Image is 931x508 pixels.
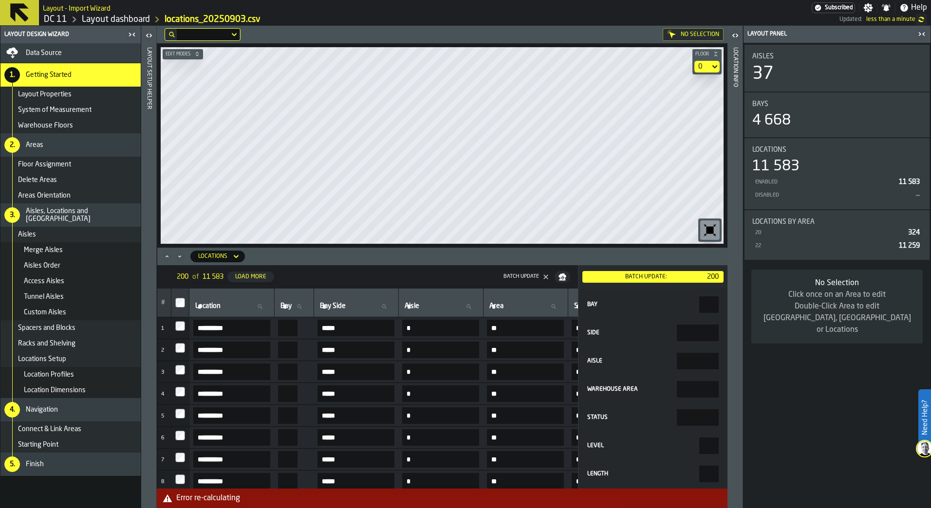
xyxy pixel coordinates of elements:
[402,451,479,468] label: input-value-
[0,336,141,351] li: menu Racks and Shelving
[44,14,67,25] a: link-to-/wh/i/2e91095d-d0fa-471d-87cf-b9f7f81665fc
[279,300,310,313] input: label
[572,429,603,446] label: input-value-
[278,407,298,424] input: 20-2-10911-locationBay 20-2-10911-locationBay
[193,342,270,358] input: input-value- input-value-
[487,385,564,402] label: input-value-
[317,407,394,424] label: input-value-
[899,242,920,249] span: 11 259
[402,407,479,424] label: input-value-
[175,365,185,375] label: InputCheckbox-label-react-aria310173916-:rp4i:
[24,246,63,254] span: Merge Aisles
[587,358,673,364] span: Aisle
[0,227,141,242] li: menu Aisles
[24,262,60,270] span: Aisles Order
[574,302,593,310] span: label
[572,407,603,424] input: input-value- input-value-
[317,429,394,446] label: input-value-
[161,414,164,419] span: 5
[317,320,394,336] label: input-value-
[18,231,36,238] span: Aisles
[859,3,877,13] label: button-toggle-Settings
[0,421,141,437] li: menu Connect & Link Areas
[198,253,227,260] div: DropdownMenuValue-locations
[165,14,261,25] a: link-to-/wh/i/2e91095d-d0fa-471d-87cf-b9f7f81665fc/import/layout/e7e1772b-3e81-434f-bba9-0cfe8eec...
[231,273,270,280] div: Load More
[677,409,719,426] input: input-value-Status input-value-Status
[0,382,141,398] li: menu Location Dimensions
[487,451,564,468] label: input-value-
[317,320,394,336] input: input-value- input-value-
[487,451,564,468] input: input-value- input-value-
[0,157,141,172] li: menu Floor Assignment
[487,473,564,490] input: input-value- input-value-
[0,453,141,476] li: menu Finish
[175,387,185,397] input: InputCheckbox-label-react-aria310173916-:rp5j:
[911,2,927,14] span: Help
[175,343,185,353] input: InputCheckbox-label-react-aria310173916-:rp3h:
[555,271,570,283] button: button-
[175,453,185,462] input: InputCheckbox-label-react-aria310173916-:rp8m:
[402,342,479,358] label: input-value-
[706,273,720,281] tag: 200
[193,385,270,402] input: input-value- input-value-
[193,451,270,468] input: input-value- input-value-
[572,429,603,446] input: input-value- input-value-
[728,28,742,45] label: button-toggle-Open
[18,91,72,98] span: Layout Properties
[24,308,66,316] span: Custom Aisles
[402,473,479,490] input: input-value- input-value-
[699,437,719,454] input: locationLevel locationLevel
[402,385,479,402] label: input-value-
[164,52,192,57] span: Edit Modes
[4,207,20,223] div: 3.
[0,102,141,118] li: menu System of Measurement
[752,239,922,252] div: StatList-item-22
[82,14,150,25] a: link-to-/wh/i/2e91095d-d0fa-471d-87cf-b9f7f81665fc/designer
[587,329,673,336] span: Side
[487,320,564,336] label: input-value-
[752,226,922,239] div: StatList-item-20
[586,353,720,369] label: input-value-Aisle
[582,271,724,283] button: button-Batch Update:
[161,457,164,463] span: 7
[26,141,43,149] span: Areas
[586,466,720,482] label: locationLength
[402,429,479,446] input: input-value- input-value-
[317,473,394,490] label: input-value-
[586,381,720,398] label: input-value-Warehouse Area
[317,342,394,358] input: input-value- input-value-
[699,296,719,313] input: locationBay locationBay
[4,67,20,83] div: 1.
[752,112,791,129] div: 4 668
[587,414,673,421] span: Status
[825,4,853,11] span: Subscribed
[161,299,165,306] span: #
[161,392,164,397] span: 4
[193,342,270,358] label: input-value-
[908,229,920,236] span: 324
[754,192,912,199] div: Disabled
[278,342,298,358] input: 20-2-10311-locationBay 20-2-10311-locationBay
[487,363,564,380] input: input-value- input-value-
[745,45,930,91] div: stat-Aisles
[175,431,185,440] input: InputCheckbox-label-react-aria310173916-:rp7l:
[193,385,270,402] label: input-value-
[278,320,298,336] input: 20-2-10111-locationBay 20-2-10111-locationBay
[587,443,604,449] span: Level
[0,351,141,367] li: menu Locations Setup
[18,161,71,168] span: Floor Assignment
[24,371,74,379] span: Location Profiles
[586,409,720,426] label: input-value-Status
[161,326,164,331] span: 1
[402,363,479,380] label: input-value-
[0,203,141,227] li: menu Aisles, Locations and Bays
[177,273,188,281] span: 200
[752,100,922,108] div: Title
[317,385,394,402] input: input-value- input-value-
[572,320,603,336] label: input-value-
[699,466,719,482] input: locationLength locationLength
[278,429,310,446] label: 20-2-11111-locationBay
[694,61,720,73] div: DropdownMenuValue-default-floor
